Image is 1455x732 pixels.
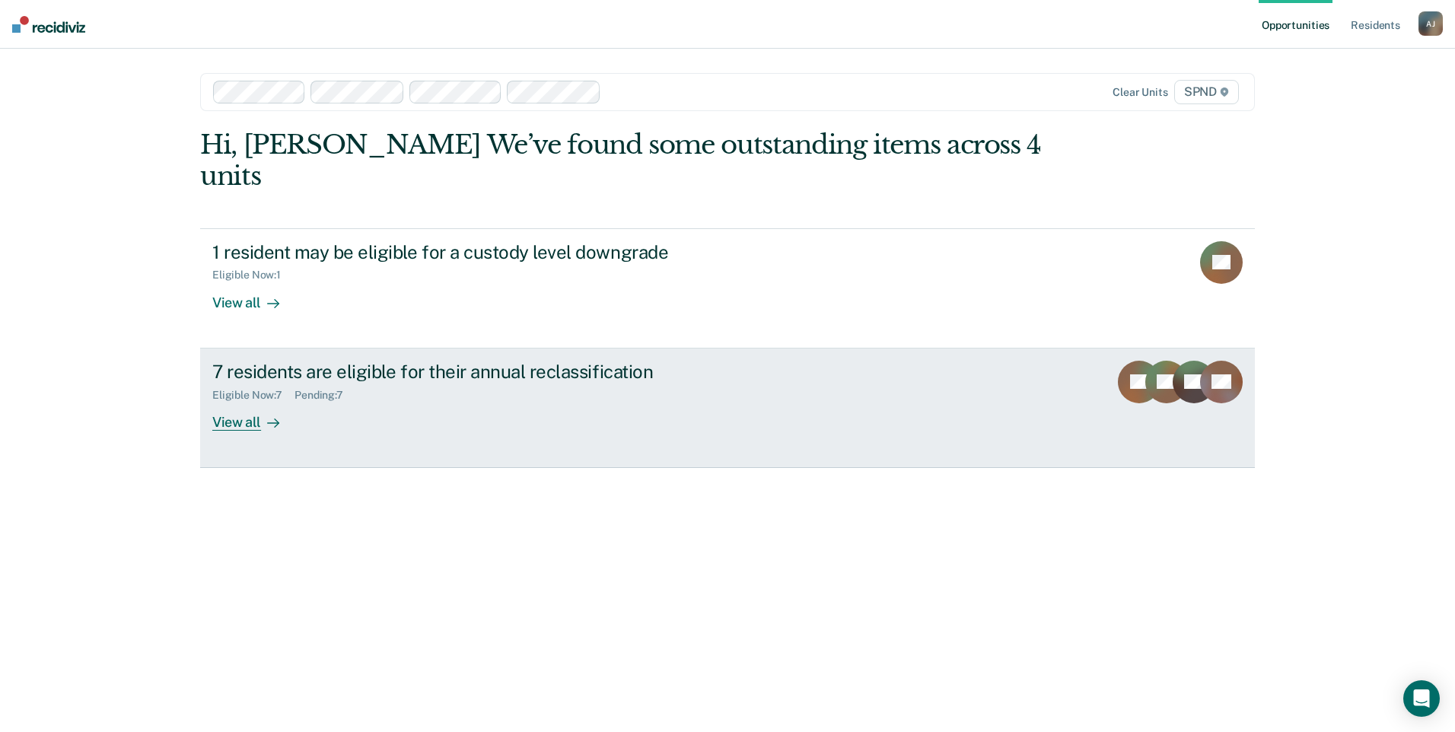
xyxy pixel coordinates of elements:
div: Eligible Now : 7 [212,389,295,402]
img: Recidiviz [12,16,85,33]
div: Hi, [PERSON_NAME] We’ve found some outstanding items across 4 units [200,129,1044,192]
div: A J [1418,11,1443,36]
div: Pending : 7 [295,389,355,402]
div: View all [212,282,298,311]
div: 1 resident may be eligible for a custody level downgrade [212,241,747,263]
div: 7 residents are eligible for their annual reclassification [212,361,747,383]
div: View all [212,401,298,431]
div: Eligible Now : 1 [212,269,293,282]
div: Clear units [1113,86,1168,99]
a: 7 residents are eligible for their annual reclassificationEligible Now:7Pending:7View all [200,348,1255,468]
a: 1 resident may be eligible for a custody level downgradeEligible Now:1View all [200,228,1255,348]
span: SPND [1174,80,1239,104]
div: Open Intercom Messenger [1403,680,1440,717]
button: AJ [1418,11,1443,36]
